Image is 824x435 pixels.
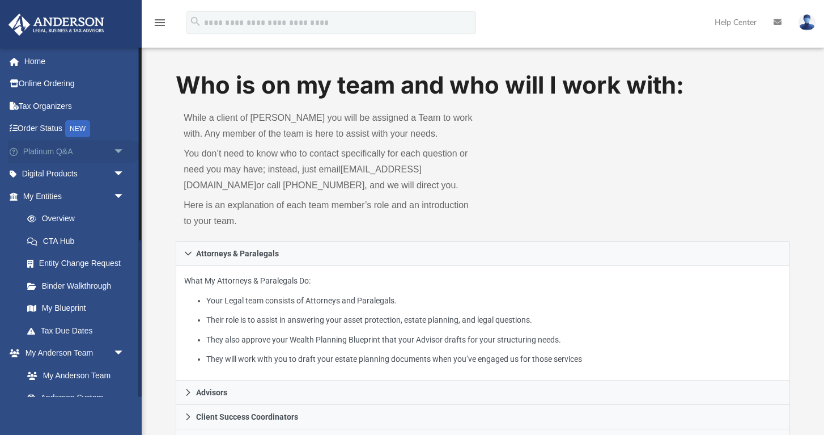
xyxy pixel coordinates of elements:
[153,22,167,29] a: menu
[176,69,790,102] h1: Who is on my team and who will I work with:
[8,342,136,365] a: My Anderson Teamarrow_drop_down
[113,140,136,163] span: arrow_drop_down
[8,95,142,117] a: Tax Organizers
[16,252,142,275] a: Entity Change Request
[5,14,108,36] img: Anderson Advisors Platinum Portal
[16,274,142,297] a: Binder Walkthrough
[206,333,781,347] li: They also approve your Wealth Planning Blueprint that your Advisor drafts for your structuring ne...
[176,266,790,381] div: Attorneys & Paralegals
[196,413,298,421] span: Client Success Coordinators
[113,163,136,186] span: arrow_drop_down
[196,388,227,396] span: Advisors
[196,250,279,257] span: Attorneys & Paralegals
[206,294,781,308] li: Your Legal team consists of Attorneys and Paralegals.
[184,274,781,366] p: What My Attorneys & Paralegals Do:
[176,381,790,405] a: Advisors
[798,14,815,31] img: User Pic
[189,15,202,28] i: search
[153,16,167,29] i: menu
[184,164,422,190] a: [EMAIL_ADDRESS][DOMAIN_NAME]
[184,110,475,142] p: While a client of [PERSON_NAME] you will be assigned a Team to work with. Any member of the team ...
[16,230,142,252] a: CTA Hub
[65,120,90,137] div: NEW
[184,146,475,193] p: You don’t need to know who to contact specifically for each question or need you may have; instea...
[8,50,142,73] a: Home
[8,163,142,185] a: Digital Productsarrow_drop_down
[113,342,136,365] span: arrow_drop_down
[8,185,142,208] a: My Entitiesarrow_drop_down
[176,405,790,429] a: Client Success Coordinators
[8,140,142,163] a: Platinum Q&Aarrow_drop_down
[184,197,475,229] p: Here is an explanation of each team member’s role and an introduction to your team.
[16,319,142,342] a: Tax Due Dates
[176,241,790,266] a: Attorneys & Paralegals
[8,73,142,95] a: Online Ordering
[16,364,130,387] a: My Anderson Team
[206,352,781,366] li: They will work with you to draft your estate planning documents when you’ve engaged us for those ...
[16,387,136,409] a: Anderson System
[206,313,781,327] li: Their role is to assist in answering your asset protection, estate planning, and legal questions.
[113,185,136,208] span: arrow_drop_down
[16,208,142,230] a: Overview
[8,117,142,141] a: Order StatusNEW
[16,297,136,320] a: My Blueprint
